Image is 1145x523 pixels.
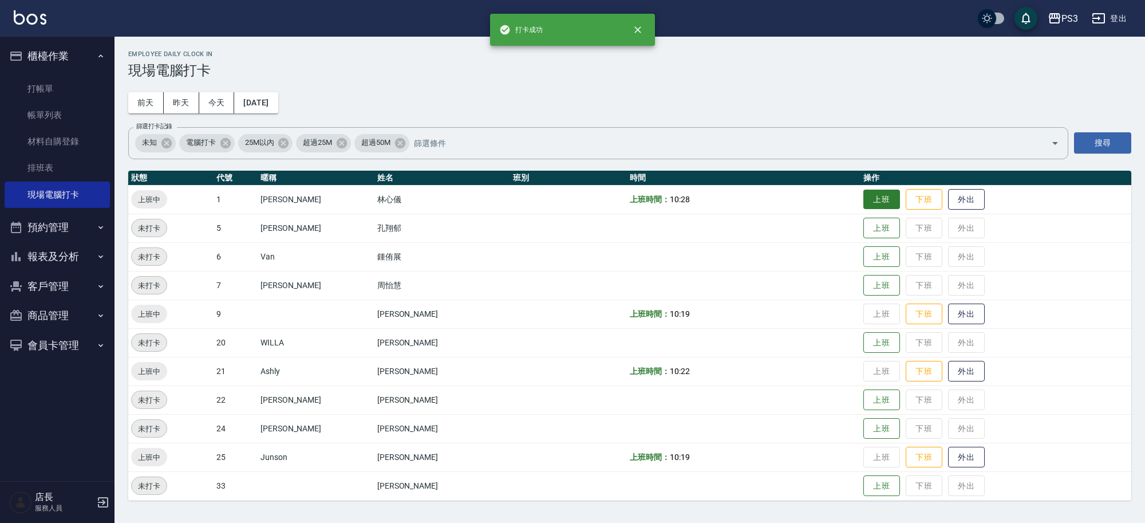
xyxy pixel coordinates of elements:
[906,361,942,382] button: 下班
[9,491,32,514] img: Person
[132,251,167,263] span: 未打卡
[510,171,627,186] th: 班別
[258,414,374,443] td: [PERSON_NAME]
[128,92,164,113] button: 前天
[214,328,258,357] td: 20
[214,171,258,186] th: 代號
[5,242,110,272] button: 報表及分析
[906,447,942,468] button: 下班
[5,331,110,360] button: 會員卡管理
[863,246,900,268] button: 上班
[214,185,258,214] td: 1
[1061,11,1078,26] div: PS3
[670,195,690,204] span: 10:28
[164,92,199,113] button: 昨天
[128,171,214,186] th: 狀態
[258,185,374,214] td: [PERSON_NAME]
[258,386,374,414] td: [PERSON_NAME]
[374,271,510,300] td: 周怡慧
[258,171,374,186] th: 暱稱
[131,451,167,463] span: 上班中
[863,418,900,439] button: 上班
[499,24,543,36] span: 打卡成功
[214,471,258,500] td: 33
[199,92,235,113] button: 今天
[132,222,167,234] span: 未打卡
[35,491,93,503] h5: 店長
[670,453,690,462] span: 10:19
[863,275,900,296] button: 上班
[214,357,258,386] td: 21
[214,271,258,300] td: 7
[296,134,351,152] div: 超過25M
[860,171,1131,186] th: 操作
[5,301,110,331] button: 商品管理
[258,443,374,471] td: Junson
[179,137,223,148] span: 電腦打卡
[627,171,860,186] th: 時間
[5,128,110,155] a: 材料自購登錄
[258,328,374,357] td: WILLA
[296,137,339,148] span: 超過25M
[625,17,650,42] button: close
[1087,8,1131,29] button: 登出
[374,357,510,386] td: [PERSON_NAME]
[374,214,510,242] td: 孔翔郁
[214,300,258,328] td: 9
[214,443,258,471] td: 25
[374,328,510,357] td: [PERSON_NAME]
[14,10,46,25] img: Logo
[374,242,510,271] td: 鍾侑展
[132,423,167,435] span: 未打卡
[135,137,164,148] span: 未知
[1046,134,1064,152] button: Open
[135,134,176,152] div: 未知
[179,134,235,152] div: 電腦打卡
[1074,132,1131,154] button: 搜尋
[258,214,374,242] td: [PERSON_NAME]
[258,357,374,386] td: Ashly
[630,453,670,462] b: 上班時間：
[214,242,258,271] td: 6
[238,134,293,152] div: 25M以內
[374,443,510,471] td: [PERSON_NAME]
[906,189,942,210] button: 下班
[354,137,397,148] span: 超過50M
[5,155,110,181] a: 排班表
[258,271,374,300] td: [PERSON_NAME]
[132,394,167,406] span: 未打卡
[1043,7,1083,30] button: PS3
[630,195,670,204] b: 上班時間：
[948,304,985,325] button: 外出
[374,185,510,214] td: 林心儀
[670,367,690,376] span: 10:22
[5,272,110,301] button: 客戶管理
[948,189,985,210] button: 外出
[354,134,409,152] div: 超過50M
[214,414,258,443] td: 24
[948,361,985,382] button: 外出
[1014,7,1037,30] button: save
[214,214,258,242] td: 5
[5,182,110,208] a: 現場電腦打卡
[630,367,670,376] b: 上班時間：
[128,62,1131,78] h3: 現場電腦打卡
[132,337,167,349] span: 未打卡
[136,122,172,131] label: 篩選打卡記錄
[948,447,985,468] button: 外出
[5,102,110,128] a: 帳單列表
[670,309,690,318] span: 10:19
[863,390,900,411] button: 上班
[128,50,1131,58] h2: Employee Daily Clock In
[863,218,900,239] button: 上班
[131,194,167,206] span: 上班中
[214,386,258,414] td: 22
[258,242,374,271] td: Van
[5,213,110,242] button: 預約管理
[374,386,510,414] td: [PERSON_NAME]
[630,309,670,318] b: 上班時間：
[411,133,1031,153] input: 篩選條件
[374,414,510,443] td: [PERSON_NAME]
[35,503,93,513] p: 服務人員
[234,92,278,113] button: [DATE]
